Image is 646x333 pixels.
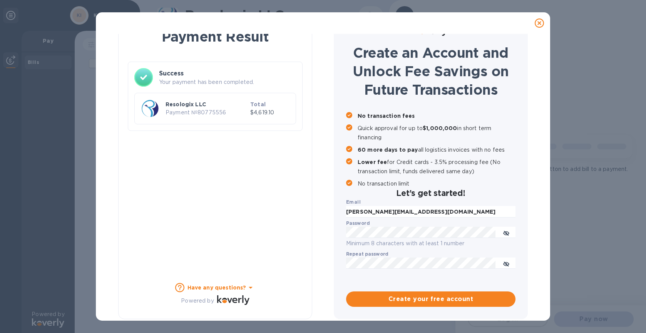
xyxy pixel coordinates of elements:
h3: Success [159,69,296,78]
b: 60 more days to pay [358,147,418,153]
h1: Payment Result [131,27,300,46]
p: $4,619.10 [250,109,290,117]
b: Email [346,199,361,205]
label: Repeat password [346,252,388,256]
label: Password [346,221,370,226]
p: for Credit cards - 3.5% processing fee (No transaction limit, funds delivered same day) [358,157,515,176]
span: Create your free account [352,295,509,304]
b: Total [250,101,266,107]
button: toggle password visibility [499,225,514,240]
b: $1,000,000 [423,125,457,131]
input: Enter email address [346,206,515,218]
h2: Let’s get started! [346,188,515,198]
p: Quick approval for up to in short term financing [358,124,515,142]
b: Have any questions? [187,284,246,291]
p: Powered by [181,297,214,305]
img: Logo [217,295,249,305]
button: Create your free account [346,291,515,307]
p: Payment № 80775556 [166,109,247,117]
p: Minimum 8 characters with at least 1 number [346,239,515,248]
p: all logistics invoices with no fees [358,145,515,154]
button: toggle password visibility [499,256,514,271]
p: Your payment has been completed. [159,78,296,86]
h1: Create an Account and Unlock Fee Savings on Future Transactions [346,44,515,99]
b: No transaction fees [358,113,415,119]
p: Resologix LLC [166,100,247,108]
b: Lower fee [358,159,387,165]
p: No transaction limit [358,179,515,188]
